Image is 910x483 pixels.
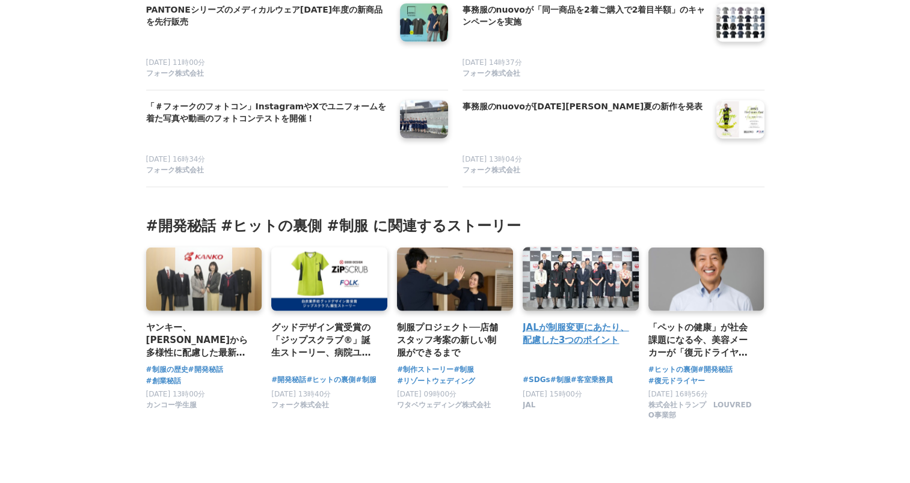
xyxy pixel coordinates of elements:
[146,165,204,175] span: フォーク株式会社
[146,321,253,360] a: ヤンキー、[PERSON_NAME]から多様性に配慮した最新トレンドまで。社会の変化を映し出す学校制服、100年超の歴史を老舗学生服メーカー広報が語る
[146,4,390,28] h4: PANTONEシリーズのメディカルウェア[DATE]年度の新商品を先行販売
[463,4,707,28] h4: 事務服のnuovoが「同一商品を2着ご購入で2着目半額」のキャンペーンを実施
[523,404,535,412] a: JAL
[648,390,708,398] span: [DATE] 16時56分
[306,374,355,386] a: #ヒットの裏側
[648,364,698,375] a: #ヒットの裏側
[397,364,453,375] a: #制作ストーリー
[271,400,329,410] span: フォーク株式会社
[355,374,376,386] a: #制服
[146,4,390,29] a: PANTONEシリーズのメディカルウェア[DATE]年度の新商品を先行販売
[463,68,707,80] a: フォーク株式会社
[463,4,707,29] a: 事務服のnuovoが「同一商品を2着ご購入で2着目半額」のキャンペーンを実施
[523,400,535,410] span: JAL
[648,414,755,422] a: 株式会社トランプ LOUVREDO事業部
[271,321,378,360] a: グッドデザイン賞受賞の「ジップスクラブ®」誕生ストーリー、病院ユニフォームのドレスコードを変革した「羽織って着る」スクラブ
[523,374,550,386] a: #SDGs
[271,390,331,398] span: [DATE] 13時40分
[146,100,390,126] a: 「＃フォークのフォトコン」InstagramやXでユニフォームを着た写真や動画のフォトコンテストを開催！
[463,100,707,126] a: 事務服のnuovoが[DATE][PERSON_NAME]夏の新作を発表
[397,321,503,360] a: 制服プロジェクト──店舗スタッフ考案の新しい制服ができるまで
[271,404,329,412] a: フォーク株式会社
[146,58,206,67] span: [DATE] 11時00分
[463,165,707,177] a: フォーク株式会社
[571,374,613,386] a: #客室乗務員
[146,400,197,410] span: カンコー学生服
[698,364,733,375] a: #開発秘話
[146,165,390,177] a: フォーク株式会社
[188,364,223,375] a: #開発秘話
[523,321,629,347] a: JALが制服変更にあたり、配慮した3つのポイント
[463,68,520,79] span: フォーク株式会社
[146,375,181,387] a: #創業秘話
[397,404,491,412] a: ワタベウェディング株式会社
[146,216,764,235] h3: #開発秘話 #ヒットの裏側 #制服 に関連するストーリー
[397,375,475,387] a: #リゾートウェディング
[463,155,522,163] span: [DATE] 13時04分
[146,68,390,80] a: フォーク株式会社
[463,58,522,67] span: [DATE] 14時37分
[550,374,571,386] a: #制服
[648,400,755,421] span: 株式会社トランプ LOUVREDO事業部
[523,390,582,398] span: [DATE] 15時00分
[146,404,197,412] a: カンコー学生服
[397,390,457,398] span: [DATE] 09時00分
[146,68,204,79] span: フォーク株式会社
[146,390,206,398] span: [DATE] 13時00分
[397,400,491,410] span: ワタベウェディング株式会社
[146,100,390,125] h4: 「＃フォークのフォトコン」InstagramやXでユニフォームを着た写真や動画のフォトコンテストを開催！
[146,155,206,163] span: [DATE] 16時34分
[271,374,306,386] a: #開発秘話
[463,165,520,175] span: フォーク株式会社
[648,375,705,387] a: #復元ドライヤー
[463,100,707,114] h4: 事務服のnuovoが[DATE][PERSON_NAME]夏の新作を発表
[146,364,188,375] a: #制服の歴史
[453,364,474,375] a: #制服
[648,321,755,360] a: 「ペットの健康」が社会課題になる今、美容メーカーが「復元ドライヤーPET」を開発。異例のヒット商品になった理由とは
